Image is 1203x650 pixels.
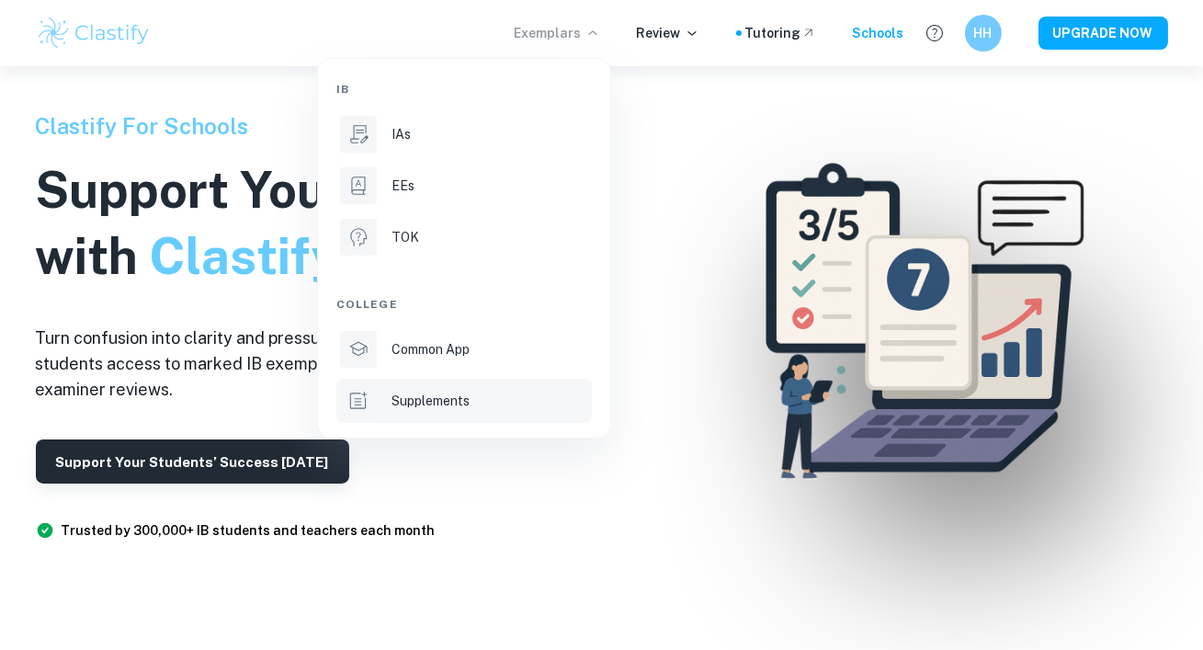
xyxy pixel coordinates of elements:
a: TOK [336,215,592,259]
span: College [336,296,398,313]
a: Supplements [336,379,592,423]
a: IAs [336,112,592,156]
p: IAs [392,124,411,144]
a: Common App [336,327,592,371]
p: Common App [392,339,470,359]
p: EEs [392,176,414,196]
span: IB [336,81,349,97]
p: Supplements [392,391,470,411]
p: TOK [392,227,419,247]
a: EEs [336,164,592,208]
